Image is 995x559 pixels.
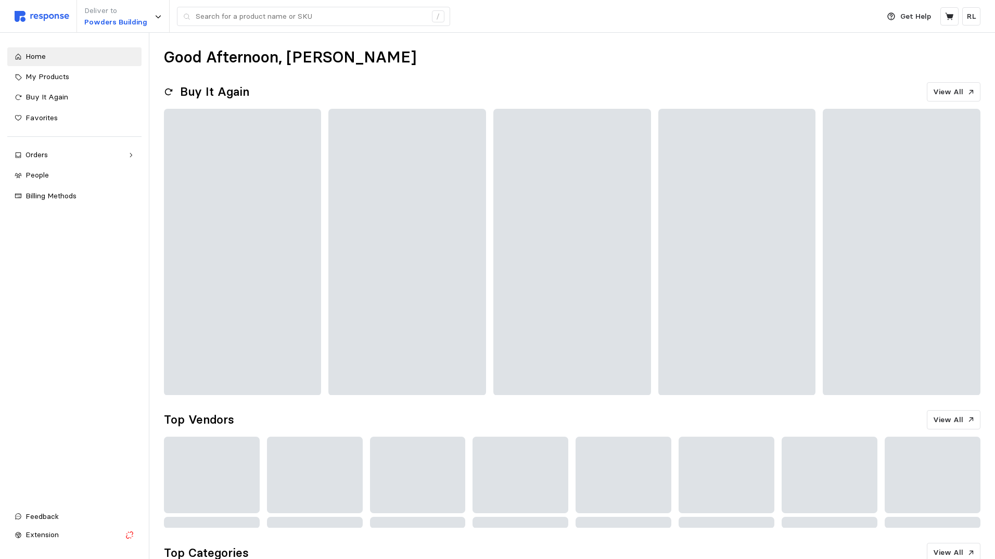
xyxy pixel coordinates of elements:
[933,86,963,98] p: View All
[927,82,980,102] button: View All
[7,166,142,185] a: People
[84,5,147,17] p: Deliver to
[7,109,142,128] a: Favorites
[25,113,58,122] span: Favorites
[164,412,234,428] h2: Top Vendors
[962,7,980,26] button: RL
[180,84,249,100] h2: Buy It Again
[7,526,142,544] button: Extension
[7,88,142,107] a: Buy It Again
[7,507,142,526] button: Feedback
[881,7,937,27] button: Get Help
[967,11,976,22] p: RL
[25,92,68,101] span: Buy It Again
[15,11,69,22] img: svg%3e
[25,72,69,81] span: My Products
[25,170,49,180] span: People
[84,17,147,28] p: Powders Building
[25,52,46,61] span: Home
[933,414,963,426] p: View All
[164,47,416,68] h1: Good Afternoon, [PERSON_NAME]
[25,149,123,161] div: Orders
[25,530,59,539] span: Extension
[900,11,931,22] p: Get Help
[7,146,142,164] a: Orders
[432,10,444,23] div: /
[933,547,963,558] p: View All
[7,187,142,206] a: Billing Methods
[196,7,426,26] input: Search for a product name or SKU
[927,410,980,430] button: View All
[25,191,76,200] span: Billing Methods
[7,68,142,86] a: My Products
[25,512,59,521] span: Feedback
[7,47,142,66] a: Home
